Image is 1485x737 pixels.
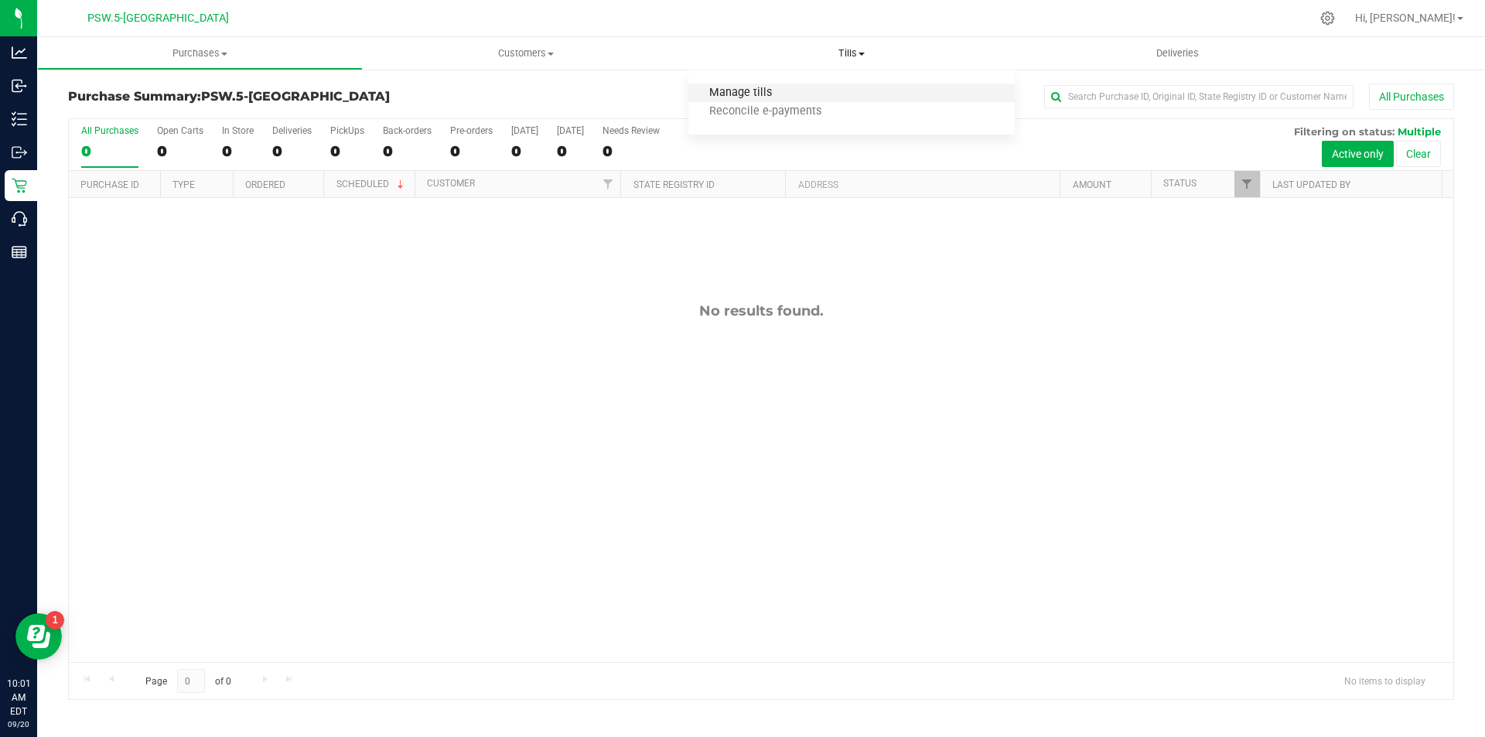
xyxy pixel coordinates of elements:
[330,125,364,136] div: PickUps
[38,46,362,60] span: Purchases
[12,211,27,227] inline-svg: Call Center
[383,125,432,136] div: Back-orders
[557,142,584,160] div: 0
[1332,669,1438,692] span: No items to display
[7,718,30,730] p: 09/20
[688,87,793,100] span: Manage tills
[132,669,244,693] span: Page of 0
[1044,85,1354,108] input: Search Purchase ID, Original ID, State Registry ID or Customer Name...
[1369,84,1454,110] button: All Purchases
[364,46,688,60] span: Customers
[1135,46,1220,60] span: Deliveries
[603,125,660,136] div: Needs Review
[336,179,407,189] a: Scheduled
[1396,141,1441,167] button: Clear
[1294,125,1395,138] span: Filtering on status:
[450,125,493,136] div: Pre-orders
[1073,179,1111,190] a: Amount
[363,37,688,70] a: Customers
[688,105,842,118] span: Reconcile e-payments
[201,89,390,104] span: PSW.5-[GEOGRAPHIC_DATA]
[603,142,660,160] div: 0
[688,46,1014,60] span: Tills
[595,171,620,197] a: Filter
[511,142,538,160] div: 0
[1015,37,1340,70] a: Deliveries
[68,90,530,104] h3: Purchase Summary:
[69,302,1453,319] div: No results found.
[688,37,1014,70] a: Tills Manage tills Reconcile e-payments
[383,142,432,160] div: 0
[511,125,538,136] div: [DATE]
[1234,171,1260,197] a: Filter
[245,179,285,190] a: Ordered
[15,613,62,660] iframe: Resource center
[1355,12,1456,24] span: Hi, [PERSON_NAME]!
[87,12,229,25] span: PSW.5-[GEOGRAPHIC_DATA]
[633,179,715,190] a: State Registry ID
[12,244,27,260] inline-svg: Reports
[81,142,138,160] div: 0
[427,178,475,189] a: Customer
[1272,179,1350,190] a: Last Updated By
[1163,178,1197,189] a: Status
[37,37,363,70] a: Purchases
[272,142,312,160] div: 0
[12,145,27,160] inline-svg: Outbound
[46,611,64,630] iframe: Resource center unread badge
[157,125,203,136] div: Open Carts
[12,178,27,193] inline-svg: Retail
[222,142,254,160] div: 0
[330,142,364,160] div: 0
[222,125,254,136] div: In Store
[557,125,584,136] div: [DATE]
[12,78,27,94] inline-svg: Inbound
[81,125,138,136] div: All Purchases
[450,142,493,160] div: 0
[272,125,312,136] div: Deliveries
[172,179,195,190] a: Type
[785,171,1060,198] th: Address
[12,111,27,127] inline-svg: Inventory
[7,677,30,718] p: 10:01 AM EDT
[80,179,139,190] a: Purchase ID
[157,142,203,160] div: 0
[1322,141,1394,167] button: Active only
[12,45,27,60] inline-svg: Analytics
[1318,11,1337,26] div: Manage settings
[1398,125,1441,138] span: Multiple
